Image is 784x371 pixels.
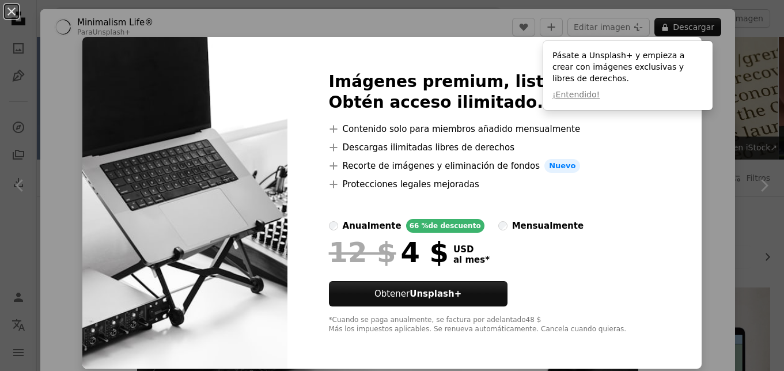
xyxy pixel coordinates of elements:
li: Contenido solo para miembros añadido mensualmente [329,122,661,136]
li: Descargas ilimitadas libres de derechos [329,141,661,154]
span: al mes * [453,255,490,265]
span: 12 $ [329,237,396,267]
div: Pásate a Unsplash+ y empieza a crear con imágenes exclusivas y libres de derechos. [543,41,713,110]
div: *Cuando se paga anualmente, se factura por adelantado 48 $ Más los impuestos aplicables. Se renue... [329,316,661,334]
input: mensualmente [498,221,507,230]
div: 66 % de descuento [406,219,484,233]
button: ObtenerUnsplash+ [329,281,507,306]
div: 4 $ [329,237,449,267]
div: mensualmente [512,219,584,233]
h2: Imágenes premium, listas para usar. Obtén acceso ilimitado. [329,71,661,113]
img: premium_photo-1664699106229-1bc773380c35 [82,37,287,369]
div: anualmente [343,219,402,233]
input: anualmente66 %de descuento [329,221,338,230]
span: USD [453,244,490,255]
strong: Unsplash+ [410,289,461,299]
span: Nuevo [544,159,580,173]
li: Protecciones legales mejoradas [329,177,661,191]
li: Recorte de imágenes y eliminación de fondos [329,159,661,173]
button: ¡Entendido! [552,89,600,101]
